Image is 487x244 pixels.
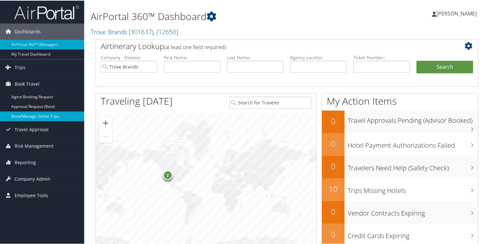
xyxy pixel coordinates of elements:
span: ( 301637 ) [129,27,153,36]
span: Trips [15,59,26,75]
h1: AirPortal 360™ Dashboard [91,9,352,23]
a: 0Hotel Payment Authorizations Failed [322,133,478,155]
a: Trove Brands [91,27,178,36]
span: Risk Management [15,137,53,154]
span: (at least one field required) [164,43,226,50]
a: [PERSON_NAME] [432,3,483,23]
span: Reporting [15,154,36,170]
h3: Travelers Need Help (Safety Check) [348,160,478,172]
div: 2 [163,170,172,179]
span: [PERSON_NAME] [436,9,477,16]
label: Company - Division: [101,54,157,60]
h2: 10 [322,183,345,194]
button: Search [416,60,473,73]
span: Book Travel [15,75,40,91]
button: Zoom in [99,116,112,129]
h1: Traveling [DATE] [101,94,173,107]
h3: Trips Missing Hotels [348,182,478,195]
label: Agency Locator: [290,54,347,60]
a: 0Travelers Need Help (Safety Check) [322,155,478,178]
input: Search for Traveler [229,96,311,108]
span: Company Admin [15,170,51,186]
span: , [ 12650 ] [153,27,178,36]
img: airportal-logo.png [14,4,79,19]
h2: 0 [322,138,345,149]
a: 0Travel Approvals Pending (Advisor Booked) [322,110,478,133]
label: Last Name: [227,54,284,60]
label: Ticket Number: [353,54,410,60]
span: Employee Tools [15,187,48,203]
h1: My Action Items [322,94,478,107]
h2: Airtinerary Lookup [101,40,441,51]
h3: Vendor Contracts Expiring [348,205,478,217]
h3: Credit Cards Expiring [348,228,478,240]
label: First Name: [164,54,221,60]
h3: Hotel Payment Authorizations Failed [348,137,478,149]
h2: 0 [322,206,345,217]
a: 0Vendor Contracts Expiring [322,200,478,223]
span: Travel Approval [15,121,49,137]
h2: 0 [322,115,345,126]
h2: 0 [322,160,345,171]
span: Dashboards [15,23,41,39]
h2: 0 [322,228,345,239]
h3: Travel Approvals Pending (Advisor Booked) [348,112,478,124]
button: Zoom out [99,129,112,142]
a: 10Trips Missing Hotels [322,178,478,200]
